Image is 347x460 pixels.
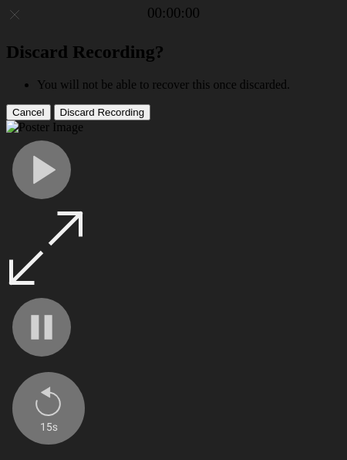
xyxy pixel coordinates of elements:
button: Discard Recording [54,104,151,120]
a: 00:00:00 [147,5,200,22]
img: Poster Image [6,120,83,134]
h2: Discard Recording? [6,42,341,63]
button: Cancel [6,104,51,120]
li: You will not be able to recover this once discarded. [37,78,341,92]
